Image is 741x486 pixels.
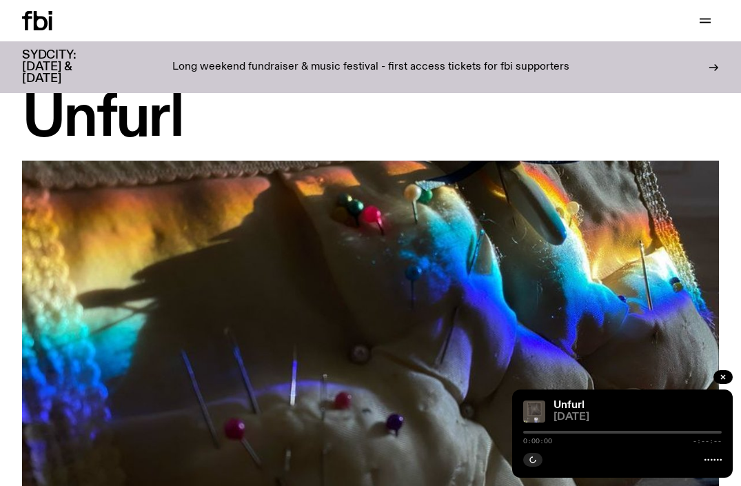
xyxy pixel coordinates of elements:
[693,438,722,445] span: -:--:--
[554,400,585,411] a: Unfurl
[172,61,569,74] p: Long weekend fundraiser & music festival - first access tickets for fbi supporters
[554,412,722,423] span: [DATE]
[22,91,719,147] h1: Unfurl
[523,438,552,445] span: 0:00:00
[22,50,110,85] h3: SYDCITY: [DATE] & [DATE]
